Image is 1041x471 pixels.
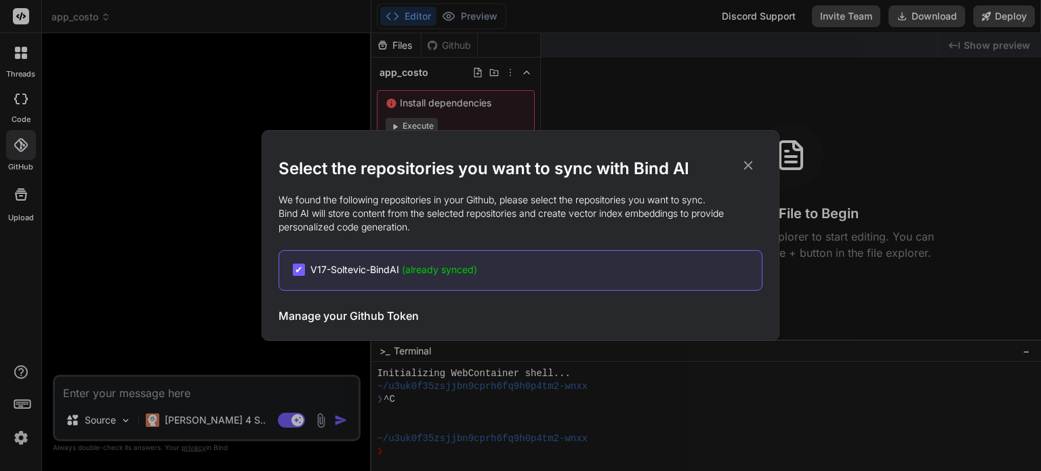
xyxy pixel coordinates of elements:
[279,308,419,324] h3: Manage your Github Token
[279,193,762,234] p: We found the following repositories in your Github, please select the repositories you want to sy...
[402,264,477,275] span: (already synced)
[279,158,762,180] h2: Select the repositories you want to sync with Bind AI
[310,263,477,277] span: V17-Soltevic-BindAI
[295,263,303,277] span: ✔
